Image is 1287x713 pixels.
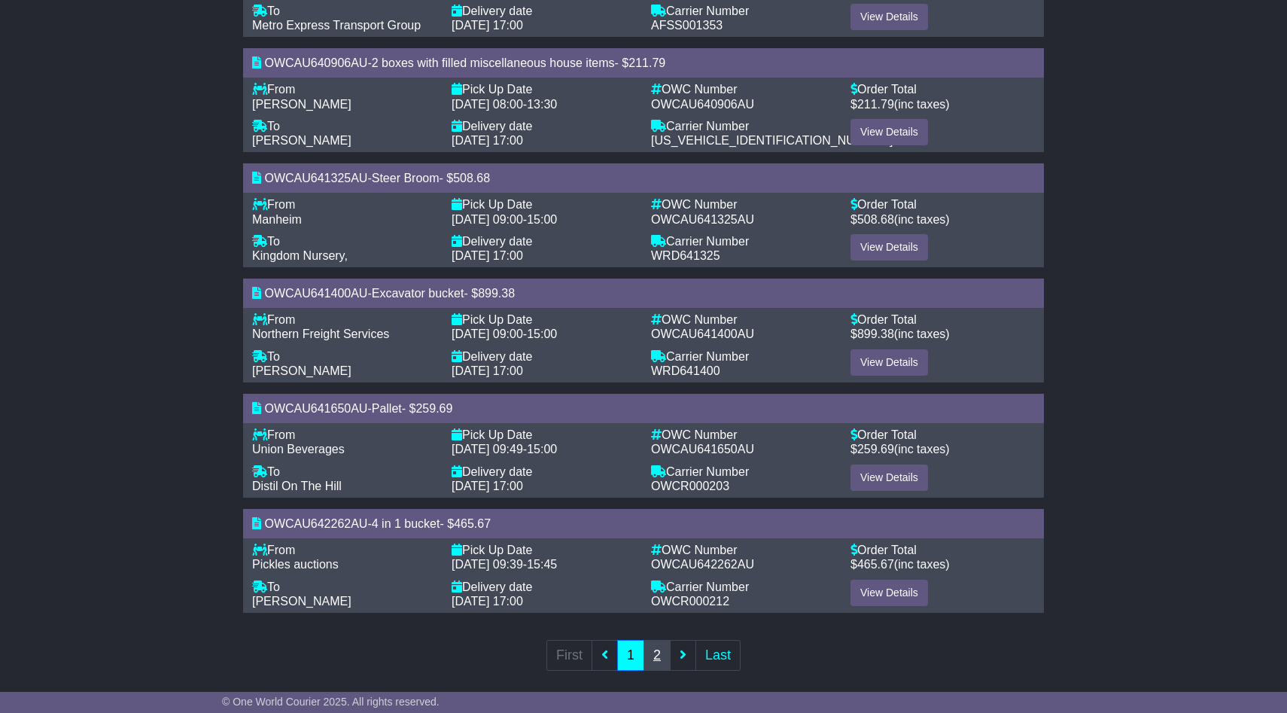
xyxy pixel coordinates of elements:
[651,98,754,111] span: OWCAU640906AU
[264,287,367,300] span: OWCAU641400AU
[452,98,523,111] span: [DATE] 08:00
[651,364,720,377] span: WRD641400
[527,443,557,456] span: 15:00
[252,328,389,340] span: Northern Freight Services
[372,172,440,184] span: Steer Broom
[452,595,523,608] span: [DATE] 17:00
[452,480,523,492] span: [DATE] 17:00
[452,213,523,226] span: [DATE] 09:00
[850,119,928,145] a: View Details
[452,349,636,364] div: Delivery date
[252,213,302,226] span: Manheim
[850,543,1035,557] div: Order Total
[452,428,636,442] div: Pick Up Date
[452,557,636,571] div: -
[372,402,402,415] span: Pallet
[651,443,754,456] span: OWCAU641650AU
[252,249,348,262] span: Kingdom Nursery,
[452,443,523,456] span: [DATE] 09:49
[651,480,729,492] span: OWCR000203
[452,197,636,212] div: Pick Up Date
[850,4,928,30] a: View Details
[264,402,367,415] span: OWCAU641650AU
[651,580,835,594] div: Carrier Number
[850,465,928,491] a: View Details
[857,443,894,456] span: 259.69
[527,328,557,340] span: 15:00
[651,134,893,147] span: [US_VEHICLE_IDENTIFICATION_NUMBER]
[252,197,437,212] div: From
[452,558,523,571] span: [DATE] 09:39
[527,213,557,226] span: 15:00
[850,234,928,261] a: View Details
[651,234,835,248] div: Carrier Number
[452,364,523,377] span: [DATE] 17:00
[252,4,437,18] div: To
[252,465,437,479] div: To
[857,328,894,340] span: 899.38
[850,212,1035,227] div: $ (inc taxes)
[252,234,437,248] div: To
[651,119,835,133] div: Carrier Number
[452,234,636,248] div: Delivery date
[243,509,1044,538] div: - - $
[252,349,437,364] div: To
[252,312,437,327] div: From
[850,442,1035,456] div: $ (inc taxes)
[452,580,636,594] div: Delivery date
[252,428,437,442] div: From
[252,595,351,608] span: [PERSON_NAME]
[252,98,351,111] span: [PERSON_NAME]
[651,197,835,212] div: OWC Number
[617,640,644,671] a: 1
[252,480,342,492] span: Distil On The Hill
[850,557,1035,571] div: $ (inc taxes)
[452,327,636,341] div: -
[372,517,440,530] span: 4 in 1 bucket
[651,595,729,608] span: OWCR000212
[264,56,367,69] span: OWCAU640906AU
[651,349,835,364] div: Carrier Number
[857,558,894,571] span: 465.67
[651,558,754,571] span: OWCAU642262AU
[452,19,523,32] span: [DATE] 17:00
[243,394,1044,423] div: - - $
[452,543,636,557] div: Pick Up Date
[452,212,636,227] div: -
[453,172,490,184] span: 508.68
[651,82,835,96] div: OWC Number
[243,163,1044,193] div: - - $
[252,19,421,32] span: Metro Express Transport Group
[651,328,754,340] span: OWCAU641400AU
[857,98,894,111] span: 211.79
[628,56,665,69] span: 211.79
[243,48,1044,78] div: - - $
[651,249,720,262] span: WRD641325
[415,402,452,415] span: 259.69
[850,312,1035,327] div: Order Total
[252,543,437,557] div: From
[850,349,928,376] a: View Details
[252,134,351,147] span: [PERSON_NAME]
[850,327,1035,341] div: $ (inc taxes)
[252,364,351,377] span: [PERSON_NAME]
[857,213,894,226] span: 508.68
[452,312,636,327] div: Pick Up Date
[452,82,636,96] div: Pick Up Date
[452,442,636,456] div: -
[850,197,1035,212] div: Order Total
[454,517,491,530] span: 465.67
[252,558,339,571] span: Pickles auctions
[527,98,557,111] span: 13:30
[264,172,367,184] span: OWCAU641325AU
[452,119,636,133] div: Delivery date
[264,517,367,530] span: OWCAU642262AU
[252,119,437,133] div: To
[850,97,1035,111] div: $ (inc taxes)
[372,287,464,300] span: Excavator bucket
[252,580,437,594] div: To
[452,4,636,18] div: Delivery date
[651,4,835,18] div: Carrier Number
[651,465,835,479] div: Carrier Number
[651,428,835,442] div: OWC Number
